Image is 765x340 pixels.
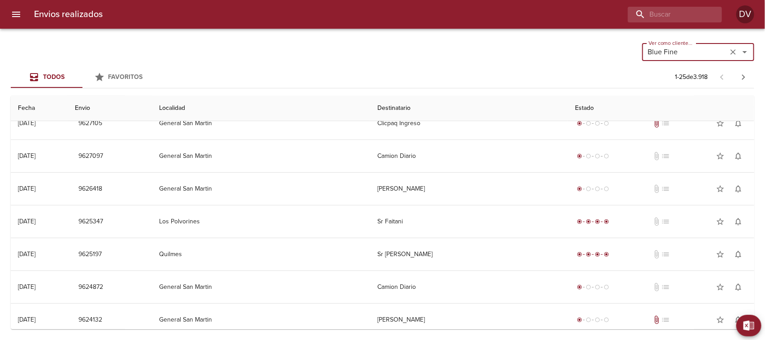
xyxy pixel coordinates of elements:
span: 9625347 [78,216,103,227]
span: notifications_none [734,217,743,226]
span: No tiene documentos adjuntos [652,217,661,226]
button: Agregar a favoritos [711,147,729,165]
span: 9626418 [78,183,102,195]
td: Quilmes [152,238,371,270]
button: Agregar a favoritos [711,245,729,263]
span: 9627105 [78,118,102,129]
td: Camion Diario [370,271,568,303]
span: radio_button_unchecked [586,186,591,192]
div: Tabs Envios [11,66,154,88]
div: Generado [575,315,611,324]
span: radio_button_unchecked [595,284,600,290]
span: radio_button_checked [577,317,582,323]
button: 9625347 [75,214,107,230]
span: Pagina anterior [711,72,733,81]
td: Camion Diario [370,140,568,172]
td: [PERSON_NAME] [370,173,568,205]
div: [DATE] [18,119,35,127]
span: No tiene pedido asociado [661,283,670,292]
span: Todos [43,73,65,81]
td: General San Martin [152,271,371,303]
span: 9624872 [78,282,103,293]
button: menu [5,4,27,25]
td: Clicpaq Ingreso [370,107,568,139]
button: 9624872 [75,279,107,296]
span: radio_button_unchecked [586,317,591,323]
td: Los Polvorines [152,205,371,238]
button: Agregar a favoritos [711,278,729,296]
button: Agregar a favoritos [711,180,729,198]
td: General San Martin [152,107,371,139]
span: star_border [716,119,725,128]
button: Agregar a favoritos [711,114,729,132]
span: radio_button_checked [586,219,591,224]
span: radio_button_unchecked [586,284,591,290]
th: Fecha [11,96,68,121]
div: Entregado [575,217,611,226]
span: radio_button_unchecked [586,121,591,126]
span: Pagina siguiente [733,66,754,88]
span: No tiene pedido asociado [661,315,670,324]
button: 9625197 [75,246,105,263]
input: buscar [628,7,707,22]
span: radio_button_unchecked [595,153,600,159]
span: Tiene documentos adjuntos [652,315,661,324]
th: Localidad [152,96,371,121]
button: Activar notificaciones [729,213,747,231]
span: radio_button_checked [577,121,582,126]
span: radio_button_checked [577,186,582,192]
span: No tiene pedido asociado [661,152,670,161]
span: notifications_none [734,119,743,128]
span: radio_button_unchecked [586,153,591,159]
div: [DATE] [18,152,35,160]
div: Generado [575,152,611,161]
span: radio_button_unchecked [604,284,609,290]
button: Activar notificaciones [729,278,747,296]
span: radio_button_checked [586,252,591,257]
th: Destinatario [370,96,568,121]
span: 9625197 [78,249,102,260]
div: [DATE] [18,316,35,323]
span: radio_button_checked [604,252,609,257]
span: notifications_none [734,152,743,161]
span: star_border [716,217,725,226]
span: notifications_none [734,250,743,259]
span: No tiene documentos adjuntos [652,152,661,161]
span: No tiene pedido asociado [661,119,670,128]
button: Activar notificaciones [729,114,747,132]
span: star_border [716,283,725,292]
span: radio_button_checked [577,252,582,257]
h6: Envios realizados [34,7,103,22]
p: 1 - 25 de 3.918 [675,73,708,82]
td: General San Martin [152,173,371,205]
span: No tiene documentos adjuntos [652,184,661,193]
span: notifications_none [734,283,743,292]
td: General San Martin [152,140,371,172]
button: 9626418 [75,181,106,197]
span: Favoritos [108,73,143,81]
span: radio_button_unchecked [595,317,600,323]
button: Activar notificaciones [729,180,747,198]
td: Sr Faitani [370,205,568,238]
div: [DATE] [18,185,35,192]
span: No tiene documentos adjuntos [652,283,661,292]
span: No tiene documentos adjuntos [652,250,661,259]
th: Envio [68,96,152,121]
span: radio_button_unchecked [604,121,609,126]
button: Limpiar [727,46,739,58]
span: 9627097 [78,151,103,162]
span: No tiene pedido asociado [661,250,670,259]
div: [DATE] [18,218,35,225]
span: radio_button_checked [577,153,582,159]
th: Estado [568,96,754,121]
span: No tiene pedido asociado [661,184,670,193]
span: radio_button_unchecked [604,153,609,159]
span: No tiene pedido asociado [661,217,670,226]
span: 9624132 [78,314,102,326]
button: 9627105 [75,115,106,132]
span: Tiene documentos adjuntos [652,119,661,128]
td: General San Martin [152,304,371,336]
span: radio_button_checked [577,219,582,224]
div: Entregado [575,250,611,259]
td: [PERSON_NAME] [370,304,568,336]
